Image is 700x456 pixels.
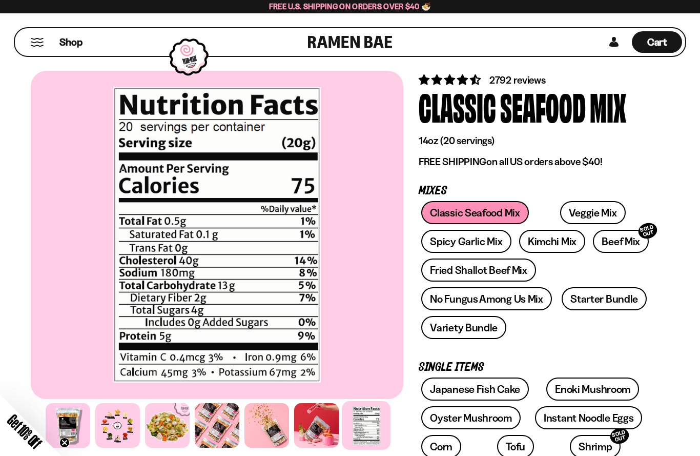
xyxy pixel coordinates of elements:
[560,201,626,224] a: Veggie Mix
[419,134,654,147] p: 14oz (20 servings)
[421,406,521,429] a: Oyster Mushroom
[59,35,83,49] span: Shop
[419,155,654,168] p: on all US orders above $40!
[5,411,45,451] span: Get 10% Off
[419,155,486,168] strong: FREE SHIPPING
[421,230,511,253] a: Spicy Garlic Mix
[500,87,586,126] div: Seafood
[421,259,536,282] a: Fried Shallot Beef Mix
[419,73,483,86] span: 4.68 stars
[609,426,631,446] div: SOLD OUT
[593,230,649,253] a: Beef MixSOLD OUT
[546,378,639,401] a: Enoki Mushroom
[421,287,551,310] a: No Fungus Among Us Mix
[647,36,667,48] span: Cart
[632,28,682,56] a: Cart
[30,38,44,47] button: Mobile Menu Trigger
[519,230,585,253] a: Kimchi Mix
[419,363,654,372] p: Single Items
[590,87,626,126] div: Mix
[562,287,647,310] a: Starter Bundle
[489,74,546,86] span: 2792 reviews
[636,221,659,241] div: SOLD OUT
[419,87,496,126] div: Classic
[535,406,642,429] a: Instant Noodle Eggs
[421,378,529,401] a: Japanese Fish Cake
[269,2,431,11] span: Free U.S. Shipping on Orders over $40 🍜
[419,186,654,196] p: Mixes
[59,438,70,448] button: Close teaser
[59,31,83,53] a: Shop
[421,316,506,339] a: Variety Bundle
